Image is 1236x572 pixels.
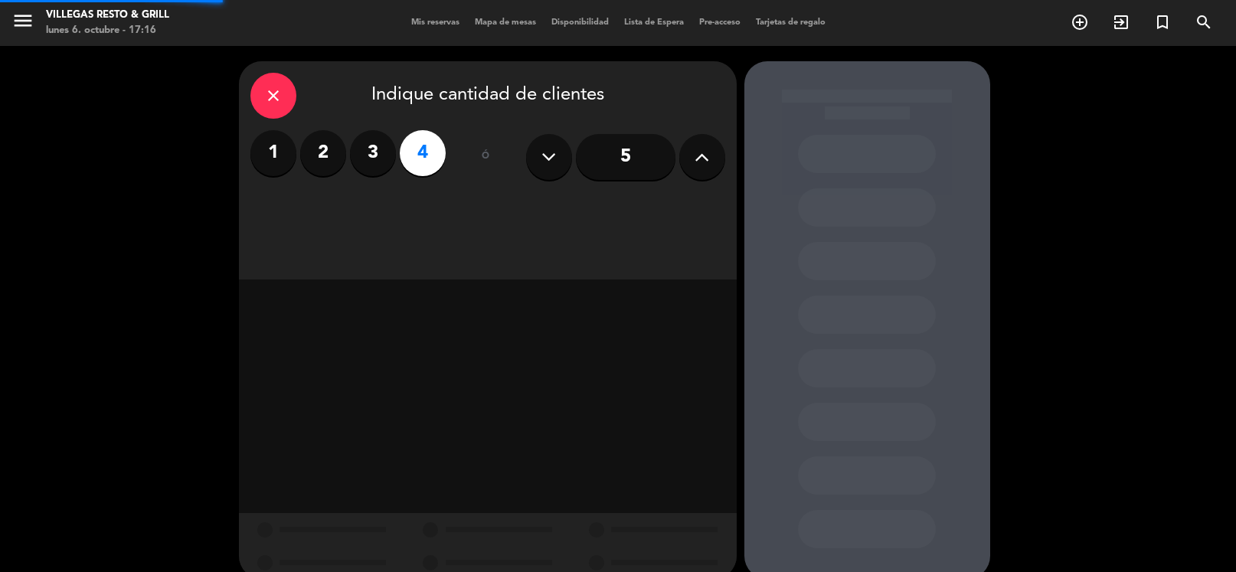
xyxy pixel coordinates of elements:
span: Mis reservas [404,18,467,27]
div: Indique cantidad de clientes [250,73,725,119]
span: Disponibilidad [544,18,616,27]
label: 2 [300,130,346,176]
span: Mapa de mesas [467,18,544,27]
i: close [264,87,283,105]
label: 1 [250,130,296,176]
span: Pre-acceso [692,18,748,27]
div: ó [461,130,511,184]
button: menu [11,9,34,38]
label: 3 [350,130,396,176]
i: add_circle_outline [1071,13,1089,31]
i: menu [11,9,34,32]
span: Tarjetas de regalo [748,18,833,27]
i: exit_to_app [1112,13,1130,31]
label: 4 [400,130,446,176]
div: Villegas Resto & Grill [46,8,169,23]
i: search [1195,13,1213,31]
i: turned_in_not [1153,13,1172,31]
div: lunes 6. octubre - 17:16 [46,23,169,38]
span: Lista de Espera [616,18,692,27]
